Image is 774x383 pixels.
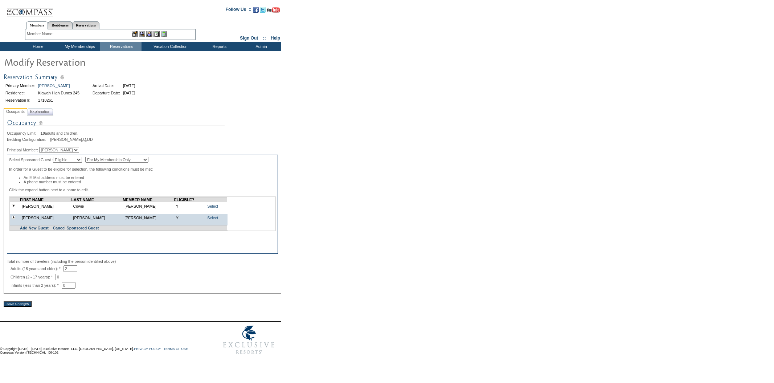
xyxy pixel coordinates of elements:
a: Cancel Sponsored Guest [53,226,99,230]
a: Help [271,36,280,41]
span: Infants (less than 2 years): * [11,283,62,288]
span: Principal Member: [7,148,38,152]
td: Vacation Collection [142,42,198,51]
a: Subscribe to our YouTube Channel [267,9,280,13]
td: Y [174,202,204,211]
td: [PERSON_NAME] [20,214,71,222]
td: Kiawah High Dunes 245 [37,90,81,96]
td: FIRST NAME [20,197,71,202]
img: b_edit.gif [132,31,138,37]
img: Follow us on Twitter [260,7,266,13]
span: Explanation [29,108,52,115]
td: Reservations [100,42,142,51]
img: Exclusive Resorts [216,322,281,358]
span: Occupants [5,108,26,115]
img: Occupancy [7,118,225,131]
a: PRIVACY POLICY [134,347,161,351]
img: Impersonate [146,31,152,37]
div: Total number of travelers (including the person identified above) [7,259,278,264]
td: Y [174,214,204,222]
td: Follow Us :: [226,6,251,15]
span: :: [263,36,266,41]
td: Cowie [71,202,123,211]
span: [PERSON_NAME],Q,DD [50,137,93,142]
td: [PERSON_NAME] [20,202,71,211]
img: Subscribe to our YouTube Channel [267,7,280,13]
span: Children (2 - 17 years): * [11,275,56,279]
a: Add New Guest [20,226,49,230]
td: [DATE] [122,82,136,89]
td: [PERSON_NAME] [71,214,123,222]
td: Residence: [4,90,36,96]
td: Primary Member: [4,82,36,89]
td: Reservation #: [4,97,36,103]
li: A phone number must be entered [24,180,276,184]
img: plus.gif [12,204,15,207]
input: Save Changes [4,301,32,307]
td: LAST NAME [71,197,123,202]
td: [DATE] [122,90,136,96]
td: Arrival Date: [91,82,121,89]
td: Home [16,42,58,51]
li: An E-Mail address must be entered [24,175,276,180]
a: Select [207,204,218,208]
img: Reservation Summary [4,73,221,82]
a: Reservations [72,21,99,29]
td: MEMBER NAME [123,197,174,202]
td: My Memberships [58,42,100,51]
span: Occupancy Limit: [7,131,40,135]
a: TERMS OF USE [164,347,188,351]
td: 1710261 [37,97,81,103]
img: Compass Home [6,2,53,17]
span: Adults (18 years and older): * [11,266,64,271]
img: View [139,31,145,37]
a: Residences [48,21,72,29]
td: ELIGIBLE? [174,197,204,202]
a: Follow us on Twitter [260,9,266,13]
td: [PERSON_NAME] [123,202,174,211]
span: Bedding Configuration: [7,137,49,142]
div: adults and children. [7,131,278,135]
img: Modify Reservation [4,54,149,69]
img: plus.gif [12,216,15,219]
td: Reports [198,42,239,51]
td: Admin [239,42,281,51]
img: Reservations [153,31,160,37]
a: Sign Out [240,36,258,41]
span: 10 [41,131,45,135]
a: Select [207,216,218,220]
a: Members [26,21,48,29]
a: Become our fan on Facebook [253,9,259,13]
div: Member Name: [27,31,55,37]
img: b_calculator.gif [161,31,167,37]
a: [PERSON_NAME] [38,83,70,88]
img: Become our fan on Facebook [253,7,259,13]
td: [PERSON_NAME] [123,214,174,222]
div: Select Sponsored Guest : In order for a Guest to be eligible for selection, the following conditi... [7,155,278,254]
td: Departure Date: [91,90,121,96]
